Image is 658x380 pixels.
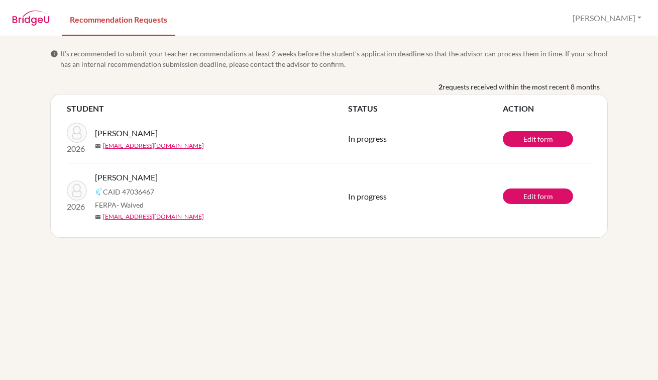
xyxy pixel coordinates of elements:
[348,103,503,115] th: STATUS
[117,201,144,209] span: - Waived
[67,143,87,155] p: 2026
[67,180,87,201] img: Webel, Abigail
[60,48,608,69] span: It’s recommended to submit your teacher recommendations at least 2 weeks before the student’s app...
[95,200,144,210] span: FERPA
[67,123,87,143] img: Bokstrom, Astrid
[50,50,58,58] span: info
[95,171,158,183] span: [PERSON_NAME]
[95,214,101,220] span: mail
[95,187,103,196] img: Common App logo
[103,141,204,150] a: [EMAIL_ADDRESS][DOMAIN_NAME]
[103,186,154,197] span: CAID 47036467
[348,134,387,143] span: In progress
[503,188,573,204] a: Edit form
[443,81,600,92] span: requests received within the most recent 8 months
[67,103,348,115] th: STUDENT
[503,131,573,147] a: Edit form
[348,192,387,201] span: In progress
[568,9,646,28] button: [PERSON_NAME]
[12,11,50,26] img: BridgeU logo
[95,143,101,149] span: mail
[95,127,158,139] span: [PERSON_NAME]
[62,2,175,36] a: Recommendation Requests
[503,103,591,115] th: ACTION
[67,201,87,213] p: 2026
[103,212,204,221] a: [EMAIL_ADDRESS][DOMAIN_NAME]
[438,81,443,92] b: 2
